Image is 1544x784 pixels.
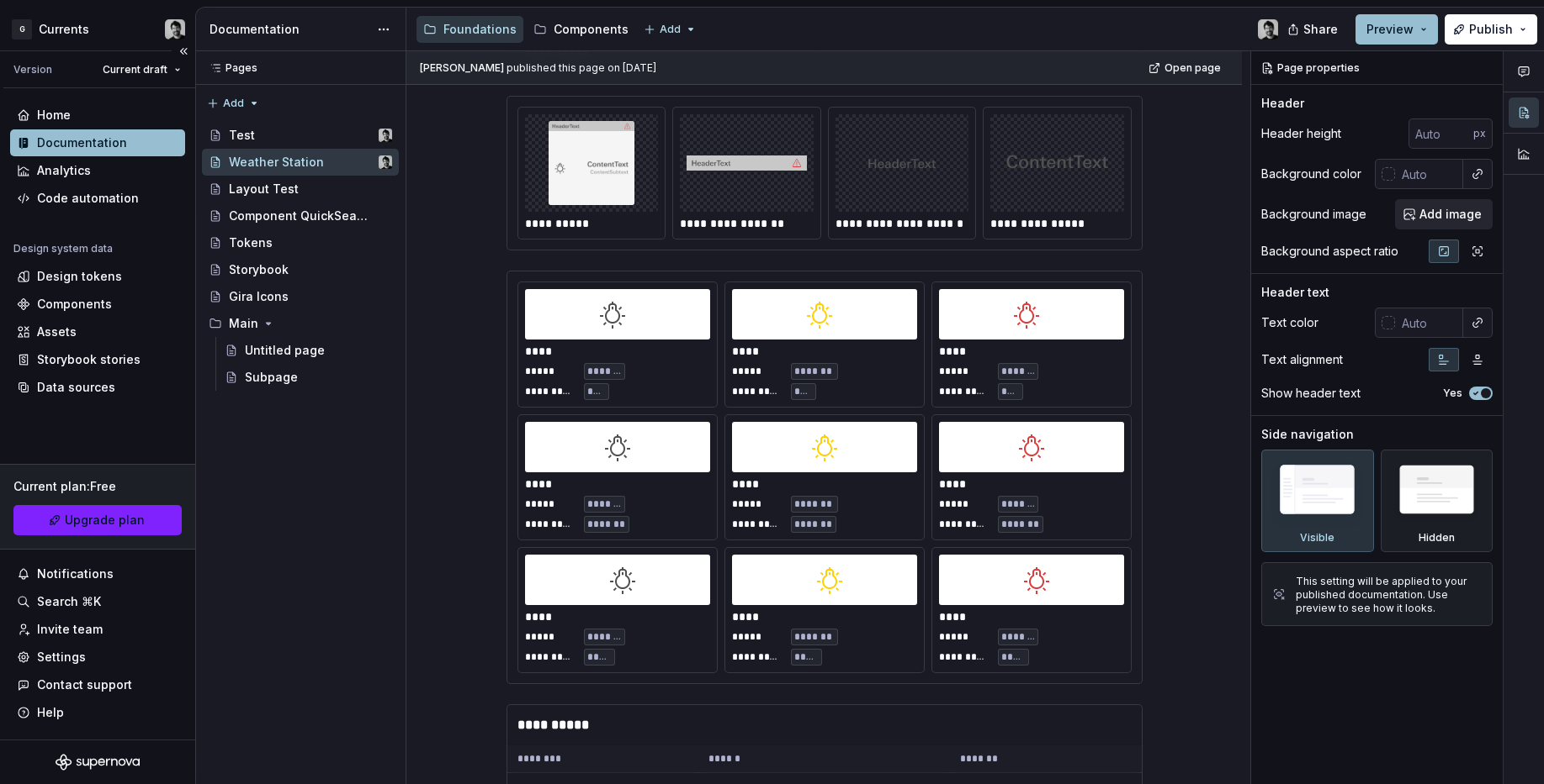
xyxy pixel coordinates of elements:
[229,288,289,305] div: Gira Icons
[37,676,132,693] div: Contact support
[1300,531,1334,545] div: Visible
[103,63,167,76] span: Current draft
[10,588,185,615] button: Search ⌘K
[10,263,185,290] a: Design tokens
[1143,56,1228,80] a: Open page
[1381,450,1494,552] div: Hidden
[37,566,114,582] div: Notifications
[1165,61,1221,75] span: Open page
[202,229,399,256] a: Tokens
[1445,14,1537,45] button: Publish
[1279,14,1349,45] button: Share
[229,234,273,251] div: Tokens
[229,315,258,332] div: Main
[1261,166,1361,182] div: Background color
[37,704,64,721] div: Help
[202,176,399,203] a: Layout Test
[202,61,257,75] div: Pages
[37,621,103,638] div: Invite team
[229,154,324,171] div: Weather Station
[37,324,77,340] div: Assets
[202,310,399,337] div: Main
[1258,19,1278,39] img: Tiziano Erlichman
[202,149,399,176] a: Weather StationTiziano Erlichman
[1443,387,1462,400] label: Yes
[37,296,112,313] div: Components
[202,203,399,229] a: Component QuickSearch
[1409,118,1473,149] input: Auto
[1261,206,1366,223] div: Background image
[1261,351,1343,368] div: Text alignment
[10,671,185,698] button: Contact support
[1261,450,1374,552] div: Visible
[39,21,89,38] div: Currents
[3,11,192,47] button: GCurrentsTiziano Erlichman
[1395,199,1493,229] button: Add image
[37,593,101,610] div: Search ⌘K
[10,346,185,373] a: Storybook stories
[37,649,86,666] div: Settings
[1261,95,1304,112] div: Header
[13,505,182,535] a: Upgrade plan
[202,92,265,115] button: Add
[10,699,185,726] button: Help
[1419,531,1455,545] div: Hidden
[229,181,299,197] div: Layout Test
[210,21,369,38] div: Documentation
[95,58,188,82] button: Current draft
[172,39,195,63] button: Collapse sidebar
[507,61,656,75] div: published this page on [DATE]
[37,162,91,179] div: Analytics
[1261,243,1398,260] div: Background aspect ratio
[202,283,399,310] a: Gira Icons
[660,23,681,36] span: Add
[37,379,115,396] div: Data sources
[10,560,185,587] button: Notifications
[56,754,140,771] svg: Supernova Logo
[10,318,185,345] a: Assets
[13,63,52,76] div: Version
[420,61,504,75] span: [PERSON_NAME]
[1261,284,1329,301] div: Header text
[229,208,368,224] div: Component QuickSearch
[1261,314,1319,331] div: Text color
[10,129,185,156] a: Documentation
[10,291,185,318] a: Components
[202,256,399,283] a: Storybook
[1473,127,1486,140] p: px
[1366,21,1414,38] span: Preview
[10,374,185,401] a: Data sources
[218,337,399,364] a: Untitled page
[10,102,185,129] a: Home
[527,16,635,43] a: Components
[1395,159,1463,189] input: Auto
[417,16,523,43] a: Foundations
[165,19,185,39] img: Tiziano Erlichman
[554,21,629,38] div: Components
[1419,206,1482,223] span: Add image
[10,616,185,643] a: Invite team
[1303,21,1338,38] span: Share
[13,478,182,495] div: Current plan : Free
[1261,125,1341,142] div: Header height
[245,369,298,386] div: Subpage
[37,134,127,151] div: Documentation
[37,268,122,285] div: Design tokens
[1469,21,1513,38] span: Publish
[417,13,635,46] div: Page tree
[1261,385,1361,402] div: Show header text
[37,107,71,124] div: Home
[37,351,141,368] div: Storybook stories
[65,512,145,529] span: Upgrade plan
[37,190,139,207] div: Code automation
[639,18,702,41] button: Add
[443,21,517,38] div: Foundations
[379,129,392,142] img: Tiziano Erlichman
[13,242,113,255] div: Design system data
[218,364,399,391] a: Subpage
[10,185,185,212] a: Code automation
[12,19,32,39] div: G
[202,122,399,391] div: Page tree
[245,342,325,359] div: Untitled page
